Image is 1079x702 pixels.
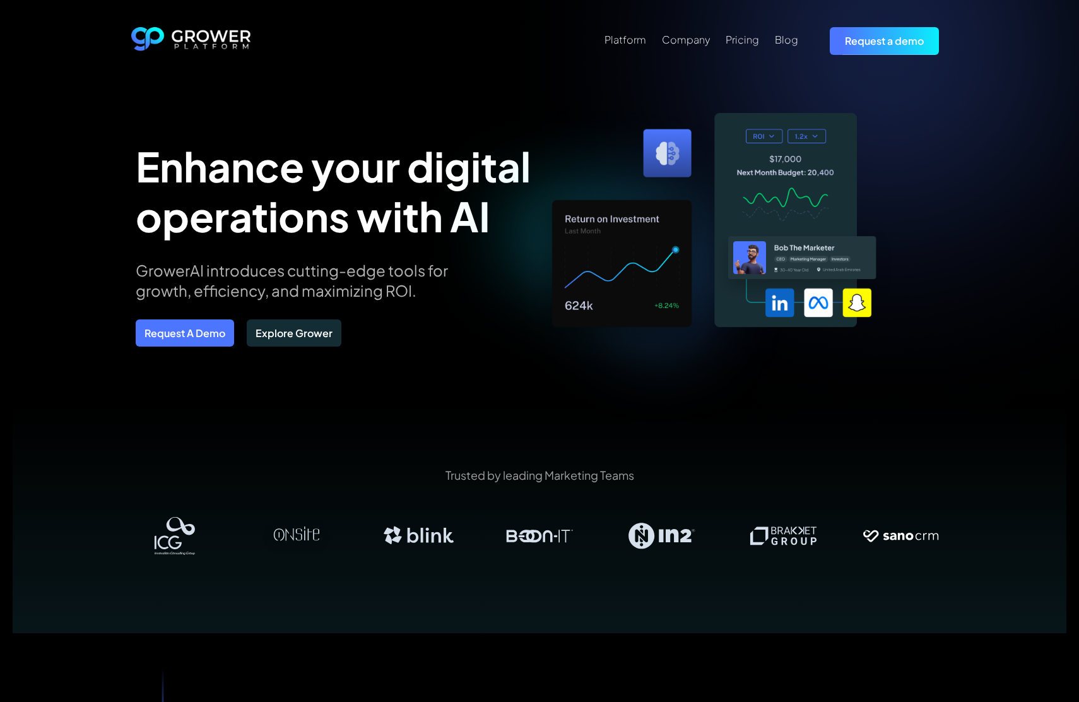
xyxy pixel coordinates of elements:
[726,32,759,47] a: Pricing
[247,319,341,347] a: Explore Grower
[136,260,460,300] p: GrowerAI introduces cutting-edge tools for growth, efficiency, and maximizing ROI.
[662,32,710,47] a: Company
[726,33,759,45] div: Pricing
[662,33,710,45] div: Company
[775,32,798,47] a: Blog
[136,319,234,347] a: Request A Demo
[136,141,621,241] h1: Enhance your digital operations with AI
[131,27,251,55] a: home
[114,467,965,483] p: Trusted by leading Marketing Teams
[604,33,646,45] div: Platform
[830,27,939,54] a: Request a demo
[775,33,798,45] div: Blog
[604,32,646,47] a: Platform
